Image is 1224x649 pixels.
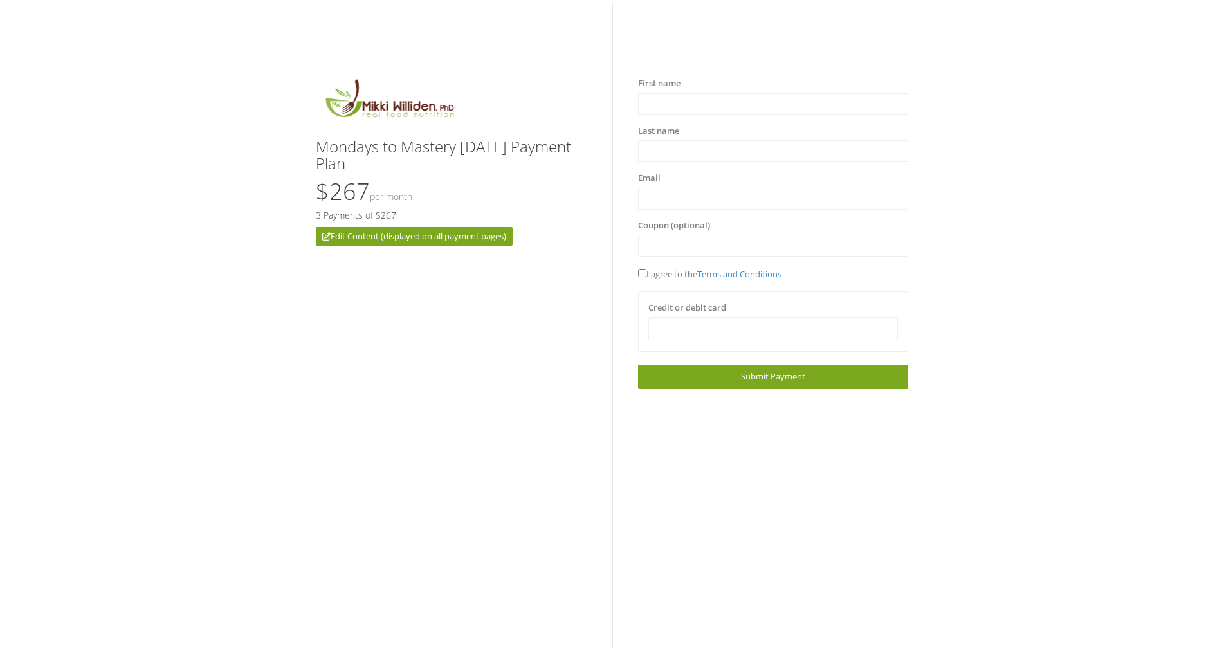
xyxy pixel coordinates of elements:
[370,190,412,203] small: Per Month
[741,370,805,382] span: Submit Payment
[638,125,679,138] label: Last name
[638,77,681,90] label: First name
[638,365,909,388] a: Submit Payment
[638,172,661,185] label: Email
[697,268,781,280] a: Terms and Conditions
[316,176,412,207] span: $267
[316,227,513,246] a: Edit Content (displayed on all payment pages)
[638,219,710,232] label: Coupon (optional)
[648,302,726,315] label: Credit or debit card
[316,210,587,220] h5: 3 Payments of $267
[316,138,587,172] h3: Mondays to Mastery [DATE] Payment Plan
[638,268,781,280] span: I agree to the
[316,77,462,125] img: MikkiLogoMain.png
[657,323,890,334] iframe: Secure card payment input frame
